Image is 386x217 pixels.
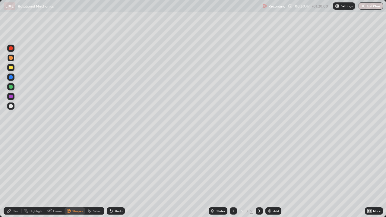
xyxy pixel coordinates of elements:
p: Rotational Mechanics [18,4,54,8]
img: recording.375f2c34.svg [262,4,267,8]
p: LIVE [5,4,14,8]
div: 9 [239,209,245,213]
div: Undo [115,209,122,212]
p: Settings [341,5,353,8]
div: Eraser [53,209,62,212]
div: Highlight [30,209,43,212]
div: Pen [13,209,18,212]
img: class-settings-icons [335,4,340,8]
div: / [247,209,248,213]
div: Select [93,209,102,212]
img: end-class-cross [361,4,365,8]
div: Add [273,209,279,212]
p: Recording [268,4,285,8]
div: Slides [217,209,225,212]
div: 9 [250,208,253,214]
button: End Class [359,2,383,10]
div: More [373,209,381,212]
div: Shapes [72,209,83,212]
img: add-slide-button [267,209,272,213]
